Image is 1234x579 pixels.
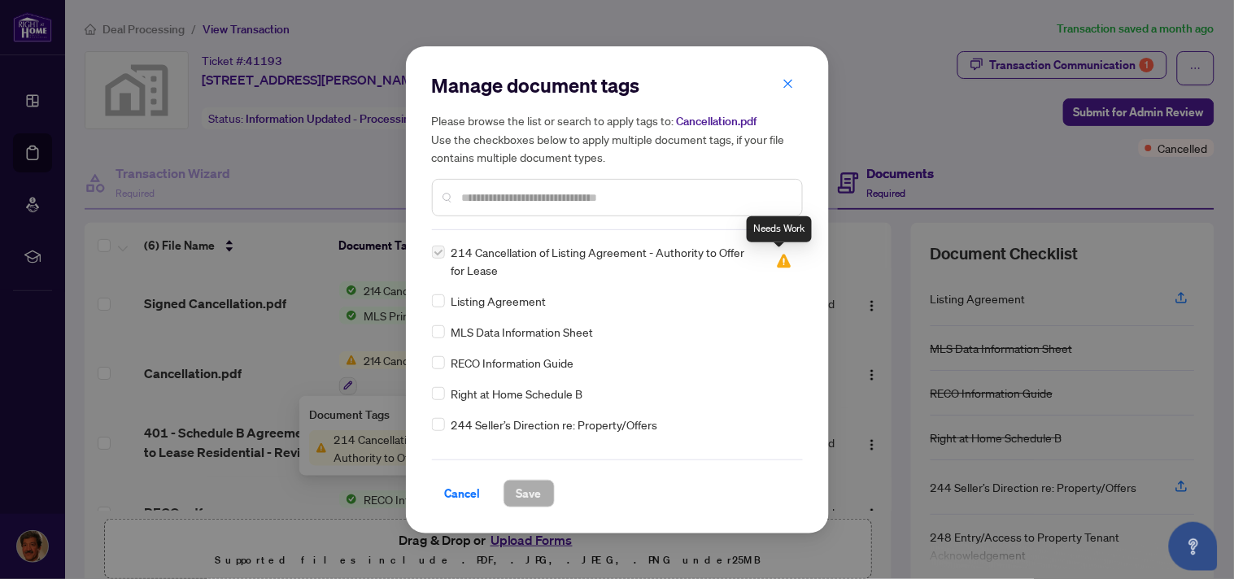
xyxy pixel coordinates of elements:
[783,78,794,89] span: close
[451,416,658,433] span: 244 Seller’s Direction re: Property/Offers
[432,111,803,166] h5: Please browse the list or search to apply tags to: Use the checkboxes below to apply multiple doc...
[432,480,494,507] button: Cancel
[677,114,757,128] span: Cancellation.pdf
[451,243,757,279] span: 214 Cancellation of Listing Agreement - Authority to Offer for Lease
[747,216,812,242] div: Needs Work
[451,323,594,341] span: MLS Data Information Sheet
[451,354,574,372] span: RECO Information Guide
[776,253,792,269] img: status
[432,72,803,98] h2: Manage document tags
[451,385,583,403] span: Right at Home Schedule B
[445,481,481,507] span: Cancel
[776,253,792,269] span: Needs Work
[1169,522,1218,571] button: Open asap
[451,292,547,310] span: Listing Agreement
[504,480,555,507] button: Save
